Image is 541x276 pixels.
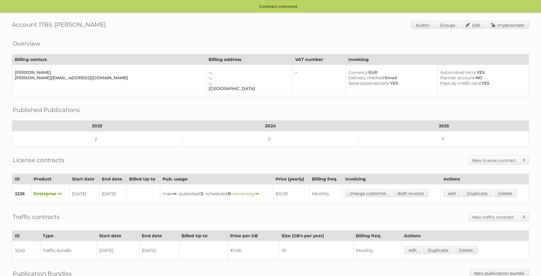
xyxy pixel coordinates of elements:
th: End date [99,174,127,184]
th: Actions [441,174,529,184]
span: Delivery method: [348,75,385,80]
h2: Traffic contracts [13,212,60,221]
th: Price per GB [228,231,279,241]
strong: 3 [200,191,203,196]
td: 3 [359,131,529,147]
strong: 0 [228,191,231,196]
a: Groups [435,21,460,29]
th: Billing address [206,54,293,65]
h2: Overview [13,39,40,48]
th: VAT number [293,54,346,65]
p: Contract removed [0,0,541,13]
td: Traffic bundle [40,241,96,260]
h2: License contracts [13,156,64,165]
a: Duplicate [462,189,492,197]
td: 2 [12,131,182,147]
strong: ∞ [255,191,259,196]
td: [DATE] [139,241,179,260]
th: ID [12,174,31,184]
th: 2025 [359,121,529,131]
a: Edit [461,21,485,29]
td: – [293,65,346,96]
th: Billing freq. [353,231,402,241]
th: Pub. usage [160,174,273,184]
a: edit [404,246,422,254]
th: Size (GB's per year) [279,231,353,241]
th: 2024 [182,121,359,131]
a: Duplicate [423,246,453,254]
td: Monthly [310,184,343,203]
td: 10 [279,241,353,260]
a: New traffic contract [469,213,529,221]
div: YES [348,80,433,86]
div: Email [348,75,433,80]
td: [DATE] [99,184,127,203]
span: Partner account: [440,75,475,80]
th: Type [40,231,96,241]
div: [PERSON_NAME] [15,70,201,75]
th: Invoicing [343,174,441,184]
span: Toggle [520,156,529,164]
td: €0,00 [273,184,309,203]
th: Invoicing [346,54,529,65]
div: [PERSON_NAME][EMAIL_ADDRESS][DOMAIN_NAME] [15,75,201,80]
th: Billed Up to [179,231,228,241]
th: 2023 [12,121,182,131]
th: Billing freq. [310,174,343,184]
span: Currency: [348,70,368,75]
a: Impersonate [487,21,529,29]
a: draft invoice [393,189,428,197]
th: ID [12,231,40,241]
td: €1,00 [228,241,279,260]
div: –, [209,70,288,75]
div: YES [440,70,524,75]
td: [DATE] [69,184,99,203]
a: Delete [494,189,517,197]
th: Start date [96,231,139,241]
td: [DATE] [96,241,139,260]
td: 2 [182,131,359,147]
span: Toggle [520,213,529,221]
div: –, [209,75,288,80]
span: Pays by credit card: [440,80,481,86]
th: Price (yearly) [273,174,309,184]
td: 3240 [12,241,40,260]
th: Billed Up to [127,174,160,184]
td: Enterprise ∞ [31,184,69,203]
th: Billing contact [12,54,206,65]
th: Start date [69,174,99,184]
span: Send automatically: [348,80,390,86]
td: Monthly [353,241,402,260]
a: charge customer [345,189,391,197]
span: Automated retry: [440,70,477,75]
h2: Published Publications [13,105,80,114]
div: –, [209,80,288,86]
div: YES [440,80,524,86]
div: EUR [348,70,433,75]
a: Audits [411,21,434,29]
th: Actions [402,231,529,241]
h1: Account 1785: [PERSON_NAME] [12,21,529,30]
th: Product [31,174,69,184]
span: remaining: [232,191,259,196]
th: End date [139,231,179,241]
h2: New license contract [472,157,520,163]
td: 3238 [12,184,31,203]
h2: New traffic contract [472,214,520,220]
div: [GEOGRAPHIC_DATA] [209,86,288,91]
td: max: - published: - scheduled: - [160,184,273,203]
a: New license contract [469,156,529,164]
a: edit [443,189,461,197]
div: NO [440,75,524,80]
a: Delete [454,246,478,254]
strong: ∞ [173,191,176,196]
